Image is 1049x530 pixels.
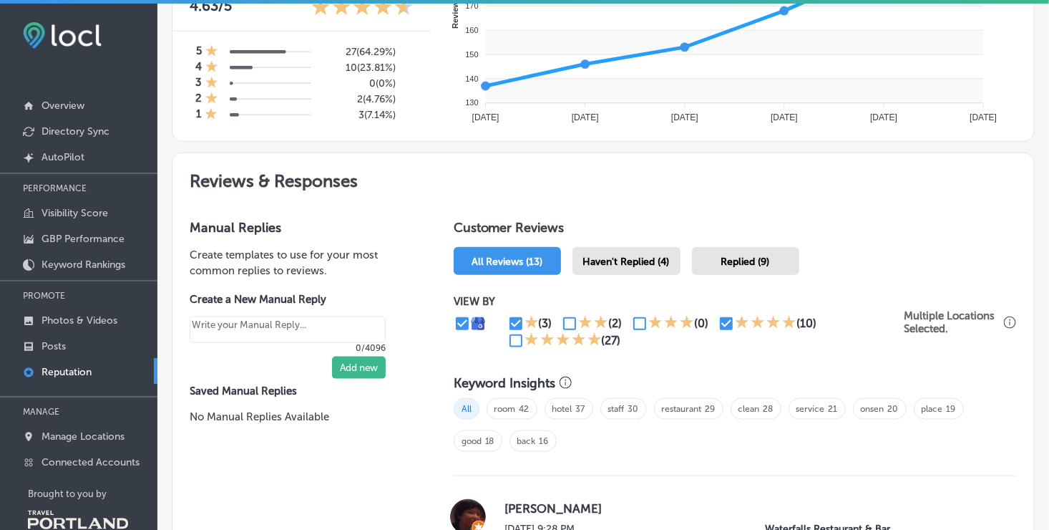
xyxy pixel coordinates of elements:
a: 21 [829,404,838,414]
label: Saved Manual Replies [190,385,408,397]
a: onsen [861,404,884,414]
tspan: [DATE] [472,112,499,122]
p: Brought to you by [28,488,157,499]
h4: 3 [195,76,202,92]
span: Haven't Replied (4) [583,256,670,268]
div: 3 Stars [648,315,694,332]
a: 28 [763,404,774,414]
a: room [494,404,516,414]
p: GBP Performance [42,233,125,245]
div: 1 Star [205,44,218,60]
a: 19 [947,404,956,414]
h3: Manual Replies [190,220,408,236]
label: [PERSON_NAME] [505,501,994,516]
div: 1 Star [205,60,218,76]
h4: 1 [196,107,201,123]
h4: 5 [196,44,202,60]
tspan: 160 [465,26,478,34]
div: (2) [608,317,622,330]
div: 1 Star [205,76,218,92]
h5: 10 ( 23.81% ) [331,62,396,74]
div: 5 Stars [524,332,602,350]
tspan: [DATE] [870,112,897,122]
tspan: 140 [465,74,478,83]
h5: 27 ( 64.29% ) [331,46,396,58]
h5: 2 ( 4.76% ) [331,93,396,105]
a: 18 [485,436,494,446]
p: AutoPilot [42,151,84,163]
tspan: 150 [465,50,478,59]
div: 1 Star [205,92,218,107]
tspan: [DATE] [572,112,599,122]
h4: 2 [195,92,202,107]
p: Manage Locations [42,430,125,443]
a: clean [738,404,760,414]
div: (10) [796,317,816,330]
p: VIEW BY [454,295,904,308]
h4: 4 [195,60,202,76]
span: All [454,398,479,420]
button: Add new [332,357,386,379]
tspan: [DATE] [771,112,798,122]
p: Directory Sync [42,125,109,138]
div: (0) [694,317,708,330]
p: Reputation [42,366,92,378]
a: 30 [628,404,639,414]
p: Visibility Score [42,207,108,219]
h3: Keyword Insights [454,375,556,391]
div: 1 Star [205,107,218,123]
h2: Reviews & Responses [172,153,1034,203]
a: 20 [888,404,899,414]
a: hotel [552,404,572,414]
tspan: 130 [465,99,478,107]
tspan: [DATE] [970,112,997,122]
div: 2 Stars [578,315,608,332]
a: 16 [540,436,549,446]
div: 1 Star [524,315,539,332]
a: back [517,436,536,446]
a: 29 [706,404,716,414]
p: Keyword Rankings [42,259,125,271]
span: Replied (9) [721,256,770,268]
p: Multiple Locations Selected. [904,309,1000,335]
p: Connected Accounts [42,456,140,468]
a: 42 [519,404,530,414]
div: (27) [602,334,621,347]
a: service [796,404,825,414]
a: place [922,404,943,414]
h5: 3 ( 7.14% ) [331,109,396,121]
div: (3) [539,317,552,330]
h5: 0 ( 0% ) [331,77,396,90]
p: No Manual Replies Available [190,409,408,425]
p: Posts [42,340,66,352]
a: restaurant [662,404,702,414]
tspan: 170 [465,1,478,10]
tspan: [DATE] [671,112,698,122]
span: All Reviews (13) [472,256,543,268]
p: Photos & Videos [42,314,117,327]
a: staff [608,404,625,414]
div: 4 Stars [735,315,796,332]
a: good [462,436,482,446]
a: 37 [576,404,585,414]
img: Travel Portland [28,511,128,529]
p: Overview [42,100,84,112]
h1: Customer Reviews [454,220,1017,241]
p: Create templates to use for your most common replies to reviews. [190,247,408,279]
textarea: Create your Quick Reply [190,317,386,344]
img: fda3e92497d09a02dc62c9cd864e3231.png [23,22,102,49]
p: 0/4096 [190,343,386,353]
label: Create a New Manual Reply [190,293,386,306]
